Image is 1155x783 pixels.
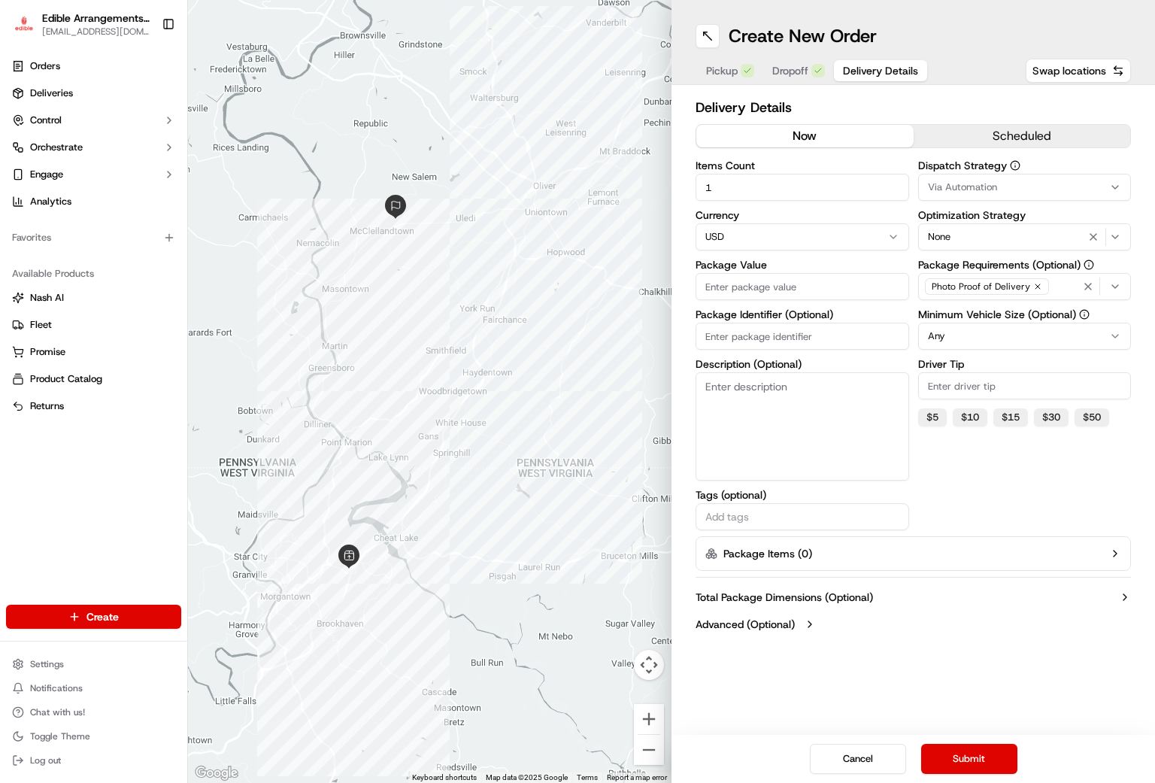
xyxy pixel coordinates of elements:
span: Delivery Details [843,63,918,78]
button: Cancel [810,744,906,774]
span: Dropoff [772,63,808,78]
label: Driver Tip [918,359,1132,369]
input: Enter driver tip [918,372,1132,399]
img: 1736555255976-a54dd68f-1ca7-489b-9aae-adbdc363a1c4 [15,144,42,171]
label: Tags (optional) [696,490,909,500]
img: Google [192,763,241,783]
a: Open this area in Google Maps (opens a new window) [192,763,241,783]
span: Returns [30,399,64,413]
input: Enter package value [696,273,909,300]
span: • [163,234,168,246]
span: API Documentation [142,337,241,352]
span: [DATE] [133,275,164,287]
span: Deliveries [30,86,73,100]
button: Dispatch Strategy [1010,160,1020,171]
button: See all [233,193,274,211]
div: Past conversations [15,196,101,208]
p: Welcome 👋 [15,61,274,85]
button: [EMAIL_ADDRESS][DOMAIN_NAME] [42,26,150,38]
a: Promise [12,345,175,359]
a: 💻API Documentation [121,331,247,358]
a: Analytics [6,190,181,214]
button: Minimum Vehicle Size (Optional) [1079,309,1090,320]
button: Promise [6,340,181,364]
label: Total Package Dimensions (Optional) [696,590,873,605]
span: Settings [30,658,64,670]
button: Advanced (Optional) [696,617,1131,632]
button: Nash AI [6,286,181,310]
button: Zoom in [634,704,664,734]
a: Fleet [12,318,175,332]
button: Log out [6,750,181,771]
a: 📗Knowledge Base [9,331,121,358]
button: Submit [921,744,1017,774]
button: Notifications [6,678,181,699]
button: Returns [6,394,181,418]
button: Toggle Theme [6,726,181,747]
img: Nash [15,16,45,46]
span: Pylon [150,374,182,385]
button: Fleet [6,313,181,337]
span: Create [86,609,119,624]
span: Engage [30,168,63,181]
input: Enter items count [696,174,909,201]
img: Dawn Shaffer [15,260,39,284]
a: Report a map error [607,773,667,781]
label: Description (Optional) [696,359,909,369]
button: Product Catalog [6,367,181,391]
span: Notifications [30,682,83,694]
h2: Delivery Details [696,97,1131,118]
button: $10 [953,408,987,426]
button: None [918,223,1132,250]
label: Package Identifier (Optional) [696,309,909,320]
button: $5 [918,408,947,426]
div: Favorites [6,226,181,250]
span: Control [30,114,62,127]
span: Knowledge Base [30,337,115,352]
button: Swap locations [1026,59,1131,83]
span: Nash AI [30,291,64,305]
span: Swap locations [1032,63,1106,78]
button: Zoom out [634,735,664,765]
span: Toggle Theme [30,730,90,742]
span: [DATE] [171,234,202,246]
div: Start new chat [68,144,247,159]
div: 📗 [15,338,27,351]
a: Deliveries [6,81,181,105]
span: [PERSON_NAME] [47,275,122,287]
label: Items Count [696,160,909,171]
span: Fleet [30,318,52,332]
label: Package Items ( 0 ) [723,546,812,561]
div: 💻 [127,338,139,351]
button: Start new chat [256,149,274,167]
img: Wisdom Oko [15,220,39,249]
button: Photo Proof of Delivery [918,273,1132,300]
label: Optimization Strategy [918,210,1132,220]
button: Via Automation [918,174,1132,201]
span: • [125,275,130,287]
input: Got a question? Start typing here... [39,98,271,114]
button: Settings [6,654,181,675]
span: Pickup [706,63,738,78]
label: Advanced (Optional) [696,617,795,632]
span: Via Automation [928,181,997,194]
img: Edible Arrangements - Morgantown, WV [12,14,36,35]
span: Analytics [30,195,71,208]
span: Product Catalog [30,372,102,386]
button: $50 [1075,408,1109,426]
button: Engage [6,162,181,187]
button: Control [6,108,181,132]
button: Package Items (0) [696,536,1131,571]
img: 1736555255976-a54dd68f-1ca7-489b-9aae-adbdc363a1c4 [30,235,42,247]
label: Package Value [696,259,909,270]
button: Orchestrate [6,135,181,159]
span: Chat with us! [30,706,85,718]
button: Edible Arrangements - [GEOGRAPHIC_DATA], [GEOGRAPHIC_DATA] [42,11,150,26]
span: Promise [30,345,65,359]
input: Add tags [702,508,902,526]
label: Currency [696,210,909,220]
button: scheduled [914,125,1131,147]
button: Create [6,605,181,629]
button: Total Package Dimensions (Optional) [696,590,1131,605]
